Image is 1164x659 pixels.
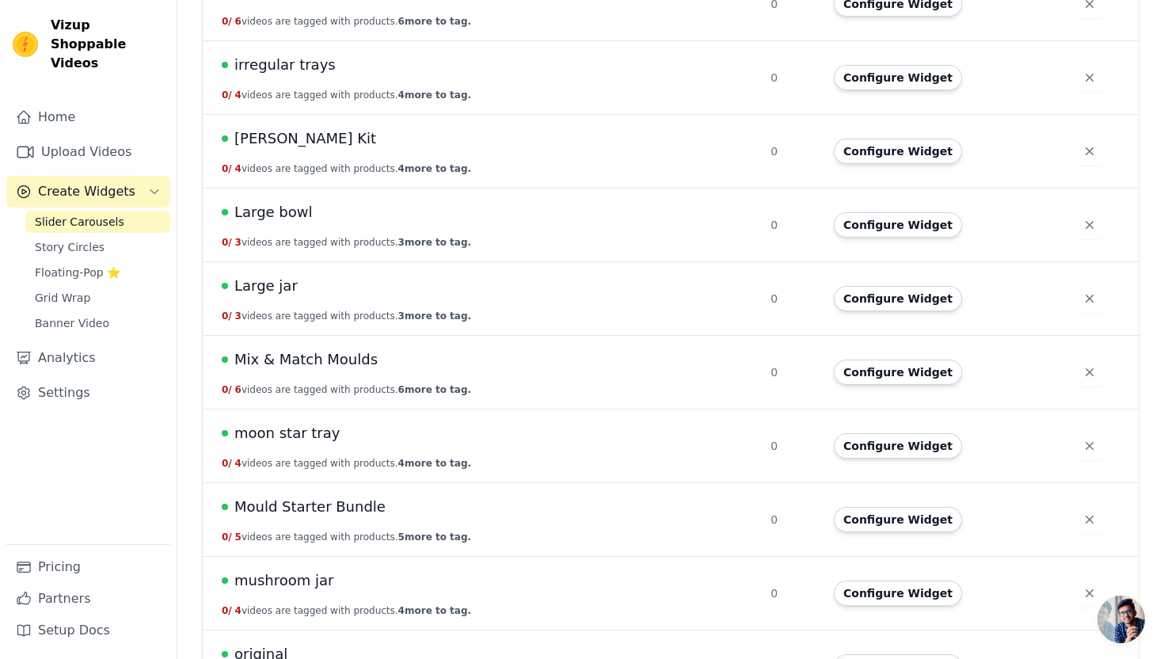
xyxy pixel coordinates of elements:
span: 6 more to tag. [398,16,471,27]
span: Live Published [222,209,228,215]
span: 0 / [222,163,232,174]
span: mushroom jar [234,569,333,592]
td: 0 [761,336,824,409]
span: irregular trays [234,54,336,76]
span: 6 [235,384,242,395]
button: Delete widget [1075,358,1104,387]
a: Setup Docs [6,615,170,646]
span: Floating-Pop ⭐ [35,265,120,280]
button: Configure Widget [834,65,962,90]
button: Create Widgets [6,176,170,208]
span: Live Published [222,577,228,584]
a: Settings [6,377,170,409]
span: 4 more to tag. [398,605,471,616]
button: Configure Widget [834,433,962,459]
button: Configure Widget [834,139,962,164]
span: Live Published [222,135,228,142]
button: 0/ 4videos are tagged with products.4more to tag. [222,457,471,470]
button: Delete widget [1075,211,1104,239]
span: 4 [235,605,242,616]
span: Large bowl [234,201,313,223]
td: 0 [761,41,824,115]
span: 0 / [222,531,232,543]
span: 0 / [222,16,232,27]
a: Pricing [6,551,170,583]
td: 0 [761,189,824,262]
td: 0 [761,115,824,189]
button: 0/ 4videos are tagged with products.4more to tag. [222,604,471,617]
span: 0 / [222,458,232,469]
a: Open chat [1097,596,1145,643]
button: 0/ 4videos are tagged with products.4more to tag. [222,89,471,101]
button: Configure Widget [834,581,962,606]
button: 0/ 4videos are tagged with products.4more to tag. [222,162,471,175]
span: 3 [235,310,242,322]
span: Story Circles [35,239,105,255]
span: Slider Carousels [35,214,124,230]
td: 0 [761,409,824,483]
span: 0 / [222,384,232,395]
button: 0/ 6videos are tagged with products.6more to tag. [222,15,471,28]
button: Configure Widget [834,360,962,385]
span: Large jar [234,275,298,297]
span: 5 more to tag. [398,531,471,543]
button: 0/ 6videos are tagged with products.6more to tag. [222,383,471,396]
span: Vizup Shoppable Videos [51,16,164,73]
span: 4 more to tag. [398,90,471,101]
span: Live Published [222,356,228,363]
span: Live Published [222,651,228,657]
a: Story Circles [25,236,170,258]
span: 0 / [222,90,232,101]
td: 0 [761,483,824,557]
a: Grid Wrap [25,287,170,309]
button: Delete widget [1075,579,1104,608]
button: 0/ 5videos are tagged with products.5more to tag. [222,531,471,543]
button: Delete widget [1075,505,1104,534]
span: Create Widgets [38,182,135,201]
a: Slider Carousels [25,211,170,233]
span: 4 more to tag. [398,163,471,174]
span: 0 / [222,605,232,616]
button: Configure Widget [834,286,962,311]
span: 3 more to tag. [398,237,471,248]
span: 4 more to tag. [398,458,471,469]
span: 4 [235,163,242,174]
a: Banner Video [25,312,170,334]
button: 0/ 3videos are tagged with products.3more to tag. [222,310,471,322]
span: 6 more to tag. [398,384,471,395]
span: Live Published [222,283,228,289]
button: Configure Widget [834,507,962,532]
span: [PERSON_NAME] Kit [234,128,376,150]
td: 0 [761,262,824,336]
button: Delete widget [1075,63,1104,92]
span: Live Published [222,62,228,68]
span: 0 / [222,237,232,248]
span: Live Published [222,504,228,510]
span: moon star tray [234,422,340,444]
span: 4 [235,458,242,469]
span: 3 more to tag. [398,310,471,322]
span: 3 [235,237,242,248]
span: 5 [235,531,242,543]
button: Delete widget [1075,137,1104,166]
button: Configure Widget [834,212,962,238]
a: Floating-Pop ⭐ [25,261,170,284]
span: Mix & Match Moulds [234,349,378,371]
button: Delete widget [1075,432,1104,460]
a: Home [6,101,170,133]
span: Live Published [222,430,228,436]
span: Grid Wrap [35,290,90,306]
a: Analytics [6,342,170,374]
a: Partners [6,583,170,615]
span: Mould Starter Bundle [234,496,386,518]
button: 0/ 3videos are tagged with products.3more to tag. [222,236,471,249]
img: Vizup [13,32,38,57]
span: 6 [235,16,242,27]
span: Banner Video [35,315,109,331]
td: 0 [761,557,824,630]
span: 4 [235,90,242,101]
button: Delete widget [1075,284,1104,313]
a: Upload Videos [6,136,170,168]
span: 0 / [222,310,232,322]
